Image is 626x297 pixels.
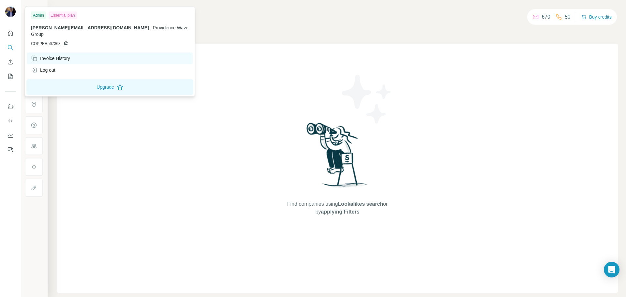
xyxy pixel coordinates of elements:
[5,115,16,127] button: Use Surfe API
[5,27,16,39] button: Quick start
[604,262,619,277] div: Open Intercom Messenger
[5,7,16,17] img: Avatar
[150,25,152,30] span: .
[5,144,16,156] button: Feedback
[337,70,396,128] img: Surfe Illustration - Stars
[285,200,390,216] span: Find companies using or by
[5,101,16,112] button: Use Surfe on LinkedIn
[31,41,61,47] span: COPPER567363
[31,11,46,19] div: Admin
[20,4,47,14] button: Show
[5,70,16,82] button: My lists
[57,8,618,17] h4: Search
[31,25,188,37] span: Providence Wave Group
[338,201,383,207] span: Lookalikes search
[31,25,149,30] span: [PERSON_NAME][EMAIL_ADDRESS][DOMAIN_NAME]
[5,56,16,68] button: Enrich CSV
[542,13,550,21] p: 670
[581,12,612,22] button: Buy credits
[5,129,16,141] button: Dashboard
[31,55,70,62] div: Invoice History
[5,42,16,53] button: Search
[304,121,371,194] img: Surfe Illustration - Woman searching with binoculars
[49,11,77,19] div: Essential plan
[565,13,571,21] p: 50
[31,67,55,73] div: Log out
[321,209,359,215] span: applying Filters
[26,79,193,95] button: Upgrade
